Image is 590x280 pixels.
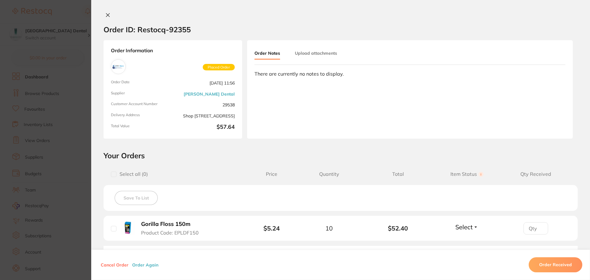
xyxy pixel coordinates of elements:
[523,222,548,235] input: Qty
[111,91,170,97] span: Supplier
[433,171,502,177] span: Item Status
[99,262,130,268] button: Cancel Order
[116,171,148,177] span: Select all ( 0 )
[111,113,170,119] span: Delivery Address
[295,48,337,59] button: Upload attachments
[111,102,170,108] span: Customer Account Number
[175,102,235,108] span: 29538
[121,221,135,235] img: Gorilla Floss 150m
[325,225,333,232] span: 10
[104,25,191,34] h2: Order ID: Restocq- 92355
[112,61,124,73] img: Erskine Dental
[184,92,235,97] a: [PERSON_NAME] Dental
[111,48,235,54] strong: Order Information
[254,48,280,60] button: Order Notes
[141,221,190,227] b: Gorilla Floss 150m
[249,171,295,177] span: Price
[104,151,578,160] h2: Your Orders
[175,80,235,86] span: [DATE] 11:56
[364,171,433,177] span: Total
[130,262,160,268] button: Order Again
[111,124,170,131] span: Total Value
[454,223,480,231] button: Select
[501,171,570,177] span: Qty Received
[263,224,280,232] b: $5.24
[364,225,433,232] b: $52.40
[115,191,158,205] button: Save To List
[139,221,207,236] button: Gorilla Floss 150m Product Code: EPLDF150
[111,80,170,86] span: Order Date
[295,171,364,177] span: Quantity
[203,64,235,71] span: Placed Order
[529,258,582,272] button: Order Received
[254,71,565,77] div: There are currently no notes to display.
[175,124,235,131] b: $57.64
[141,230,199,235] span: Product Code: EPLDF150
[175,113,235,119] span: Shop [STREET_ADDRESS]
[455,223,473,231] span: Select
